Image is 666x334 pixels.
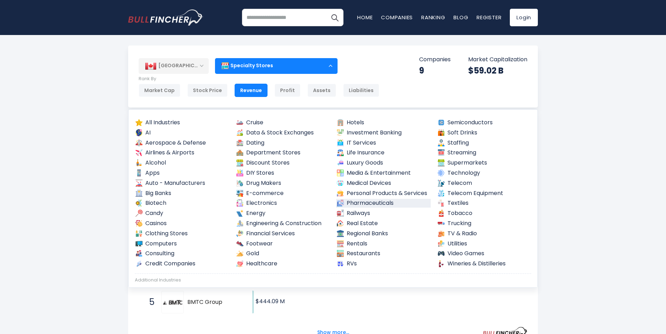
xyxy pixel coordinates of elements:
[139,84,180,97] div: Market Cap
[307,84,336,97] div: Assets
[139,76,379,82] p: Rank By
[135,209,229,218] a: Candy
[419,56,451,63] p: Companies
[187,84,228,97] div: Stock Price
[162,300,183,305] img: BMTC Group
[419,65,451,76] div: 9
[437,209,532,218] a: Tobacco
[275,84,300,97] div: Profit
[437,169,532,178] a: Technology
[336,199,431,208] a: Pharmaceuticals
[336,209,431,218] a: Railways
[135,179,229,188] a: Auto - Manufacturers
[236,148,330,157] a: Department Stores
[135,118,229,127] a: All Industries
[236,189,330,198] a: E-commerce
[139,58,209,74] div: [GEOGRAPHIC_DATA]
[215,58,338,74] div: Specialty Stores
[336,229,431,238] a: Regional Banks
[135,259,229,268] a: Credit Companies
[236,239,330,248] a: Footwear
[437,239,532,248] a: Utilities
[146,296,153,308] span: 5
[357,14,373,21] a: Home
[336,128,431,137] a: Investment Banking
[437,229,532,238] a: TV & Radio
[437,128,532,137] a: Soft Drinks
[336,159,431,167] a: Luxury Goods
[236,249,330,258] a: Gold
[236,159,330,167] a: Discount Stores
[336,118,431,127] a: Hotels
[336,169,431,178] a: Media & Entertainment
[236,229,330,238] a: Financial Services
[336,287,431,295] a: Medical Tools
[437,148,532,157] a: Streaming
[256,297,285,305] text: $444.09 M
[236,287,330,295] a: Farming Supplies
[135,199,229,208] a: Biotech
[437,287,532,295] a: Renewable Energy
[437,219,532,228] a: Trucking
[135,239,229,248] a: Computers
[477,14,501,21] a: Register
[510,9,538,26] a: Login
[236,139,330,147] a: Dating
[437,259,532,268] a: Wineries & Distilleries
[135,139,229,147] a: Aerospace & Defense
[128,9,203,26] a: Go to homepage
[135,159,229,167] a: Alcohol
[336,239,431,248] a: Rentals
[437,118,532,127] a: Semiconductors
[336,219,431,228] a: Real Estate
[135,229,229,238] a: Clothing Stores
[135,128,229,137] a: AI
[236,259,330,268] a: Healthcare
[326,9,344,26] button: Search
[235,84,268,97] div: Revenue
[468,56,527,63] p: Market Capitalization
[135,277,531,283] div: Additional Industries
[437,249,532,258] a: Video Games
[437,179,532,188] a: Telecom
[236,219,330,228] a: Engineering & Construction
[437,139,532,147] a: Staffing
[336,139,431,147] a: IT Services
[128,9,203,26] img: bullfincher logo
[135,169,229,178] a: Apps
[336,179,431,188] a: Medical Devices
[236,209,330,218] a: Energy
[421,14,445,21] a: Ranking
[437,199,532,208] a: Textiles
[336,259,431,268] a: RVs
[336,148,431,157] a: Life Insurance
[236,169,330,178] a: DIY Stores
[135,148,229,157] a: Airlines & Airports
[381,14,413,21] a: Companies
[336,189,431,198] a: Personal Products & Services
[135,189,229,198] a: Big Banks
[437,159,532,167] a: Supermarkets
[135,249,229,258] a: Consulting
[135,219,229,228] a: Casinos
[468,65,527,76] div: $59.02 B
[236,199,330,208] a: Electronics
[187,299,240,306] span: BMTC Group
[453,14,468,21] a: Blog
[236,179,330,188] a: Drug Makers
[437,189,532,198] a: Telecom Equipment
[236,118,330,127] a: Cruise
[343,84,379,97] div: Liabilities
[336,249,431,258] a: Restaurants
[135,287,229,295] a: Advertising
[236,128,330,137] a: Data & Stock Exchanges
